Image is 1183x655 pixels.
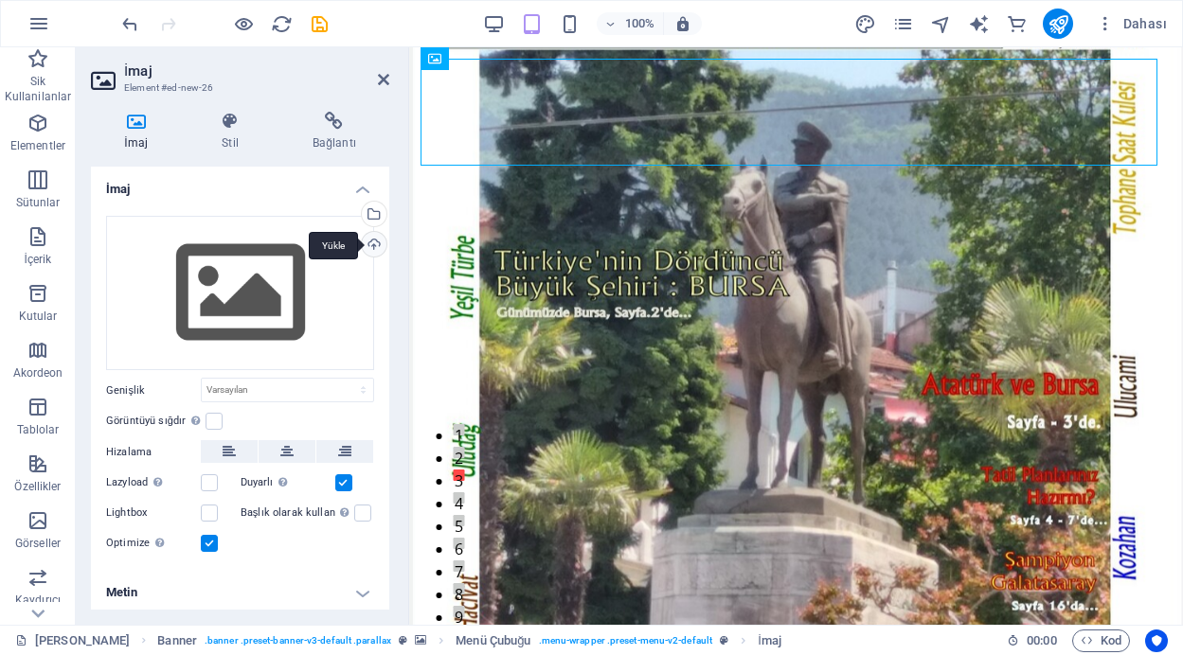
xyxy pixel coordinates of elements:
button: commerce [1005,12,1028,35]
a: Yükle [361,231,387,257]
span: . banner .preset-banner-v3-default .parallax [205,629,391,652]
i: AI Writer [968,13,990,35]
h4: İmaj [91,167,389,201]
button: navigator [929,12,952,35]
i: Geri al: Elementleri taşı (Ctrl+Z) [119,13,141,35]
button: 8 [44,536,55,547]
i: Bu element, özelleştirilebilir bir ön ayar [720,635,728,646]
i: Kaydet (Ctrl+S) [309,13,331,35]
button: 7 [44,513,55,524]
span: Seçmek için tıkla. Düzenlemek için çift tıkla [157,629,197,652]
label: Lazyload [106,471,201,494]
p: Görseller [15,536,61,551]
i: Bu element, arka plan içeriyor [415,635,426,646]
p: Sütunlar [16,195,61,210]
span: : [1040,633,1043,647]
button: pages [891,12,914,35]
label: Başlık olarak kullan [241,502,355,524]
h4: Bağlantı [279,112,389,151]
button: reload [270,12,293,35]
label: Genişlik [106,385,201,396]
label: Lightbox [106,502,201,524]
h3: Element #ed-new-26 [124,80,351,97]
button: Dahası [1088,9,1174,39]
i: Yayınla [1048,13,1069,35]
i: Yeniden boyutlandırmada yakınlaştırma düzeyini seçilen cihaza uyacak şekilde otomatik olarak ayarla. [674,15,691,32]
a: Seçimi iptal etmek için tıkla. Sayfaları açmak için çift tıkla [15,629,130,652]
i: Ticaret [1006,13,1028,35]
h4: Metin [91,570,389,615]
p: Kutular [19,309,58,324]
button: Ön izleme modundan çıkıp düzenlemeye devam etmek için buraya tıklayın [232,12,255,35]
h2: İmaj [124,62,389,80]
button: text_generator [967,12,990,35]
label: Duyarlı [241,471,335,494]
h4: Stil [188,112,279,151]
button: save [308,12,331,35]
button: 5 [44,468,55,479]
p: İçerik [24,252,51,267]
p: Elementler [10,138,65,153]
i: Bu element, özelleştirilebilir bir ön ayar [399,635,407,646]
div: Dosya yöneticisinden, stok fotoğraflardan dosyalar seçin veya dosya(lar) yükleyin [106,216,374,371]
button: 4 [44,445,55,456]
span: Seçmek için tıkla. Düzenlemek için çift tıkla [758,629,781,652]
label: Görüntüyü sığdır [106,410,206,433]
span: Seçmek için tıkla. Düzenlemek için çift tıkla [456,629,530,652]
button: 3 [44,422,55,434]
h6: Oturum süresi [1007,629,1057,652]
i: Sayfalar (Ctrl+Alt+S) [892,13,914,35]
i: Tasarım (Ctrl+Alt+Y) [854,13,876,35]
span: Kod [1081,629,1121,652]
button: undo [118,12,141,35]
button: 2 [44,399,55,411]
nav: breadcrumb [157,629,781,652]
span: Dahası [1096,14,1167,33]
p: Kaydırıcı [15,593,61,608]
button: design [853,12,876,35]
label: Hizalama [106,441,201,464]
button: 100% [597,12,664,35]
label: Optimize [106,532,201,555]
button: Kod [1072,629,1130,652]
p: Akordeon [13,365,63,381]
button: 1 [44,377,55,388]
button: Usercentrics [1145,629,1168,652]
h6: 100% [625,12,655,35]
span: 00 00 [1027,629,1056,652]
button: publish [1043,9,1073,39]
p: Tablolar [17,422,60,437]
button: 6 [44,490,55,502]
p: Özellikler [14,479,61,494]
button: 9 [44,558,55,570]
i: Navigatör [930,13,952,35]
h4: İmaj [91,112,188,151]
span: . menu-wrapper .preset-menu-v2-default [539,629,712,652]
i: Sayfayı yeniden yükleyin [271,13,293,35]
